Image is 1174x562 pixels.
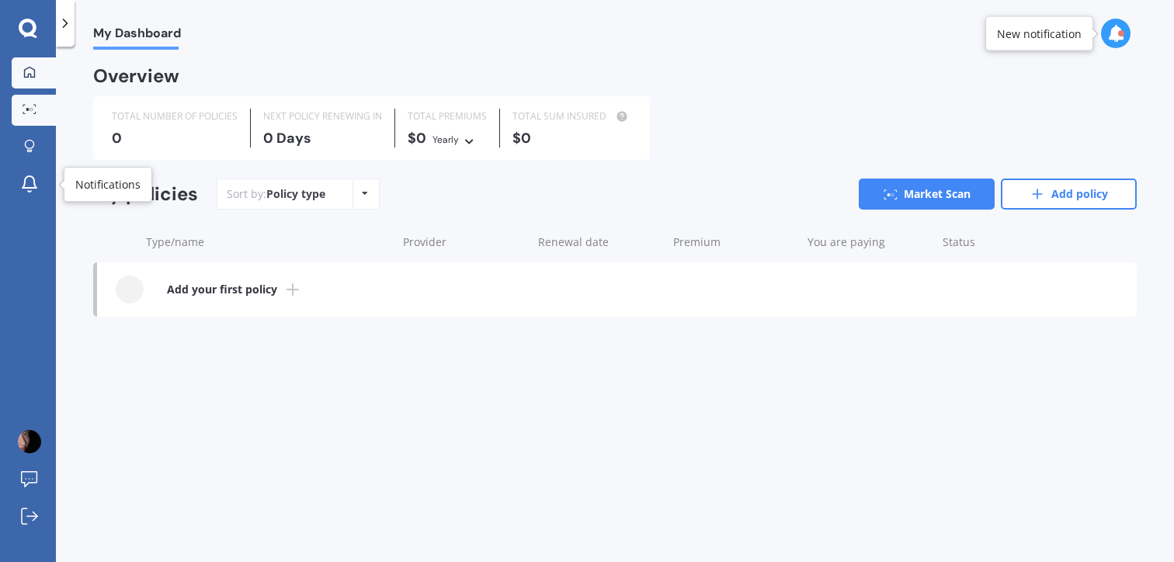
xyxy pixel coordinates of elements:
div: Type/name [146,234,391,250]
img: ACg8ocLo-XEM5RHKhKxBnY_ITKL7_eI6o6eOBThw1Mynx_jeHjw7--tj=s96-c [18,430,41,453]
b: Add your first policy [167,282,277,297]
div: Policy type [266,186,325,202]
a: Add your first policy [97,262,1137,317]
div: 0 Days [263,130,382,146]
div: Premium [673,234,796,250]
div: You are paying [808,234,930,250]
div: Yearly [432,132,459,147]
div: Notifications [75,177,141,193]
div: TOTAL PREMIUMS [408,109,487,124]
div: $0 [512,130,631,146]
div: NEXT POLICY RENEWING IN [263,109,382,124]
div: TOTAL SUM INSURED [512,109,631,124]
a: Add policy [1001,179,1137,210]
div: New notification [997,26,1082,41]
a: Market Scan [859,179,995,210]
div: My policies [93,183,198,206]
span: My Dashboard [93,26,181,47]
div: Provider [403,234,526,250]
div: Status [943,234,1059,250]
div: Sort by: [227,186,325,202]
div: Overview [93,68,179,84]
div: 0 [112,130,238,146]
div: $0 [408,130,487,147]
div: Renewal date [538,234,661,250]
div: TOTAL NUMBER OF POLICIES [112,109,238,124]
